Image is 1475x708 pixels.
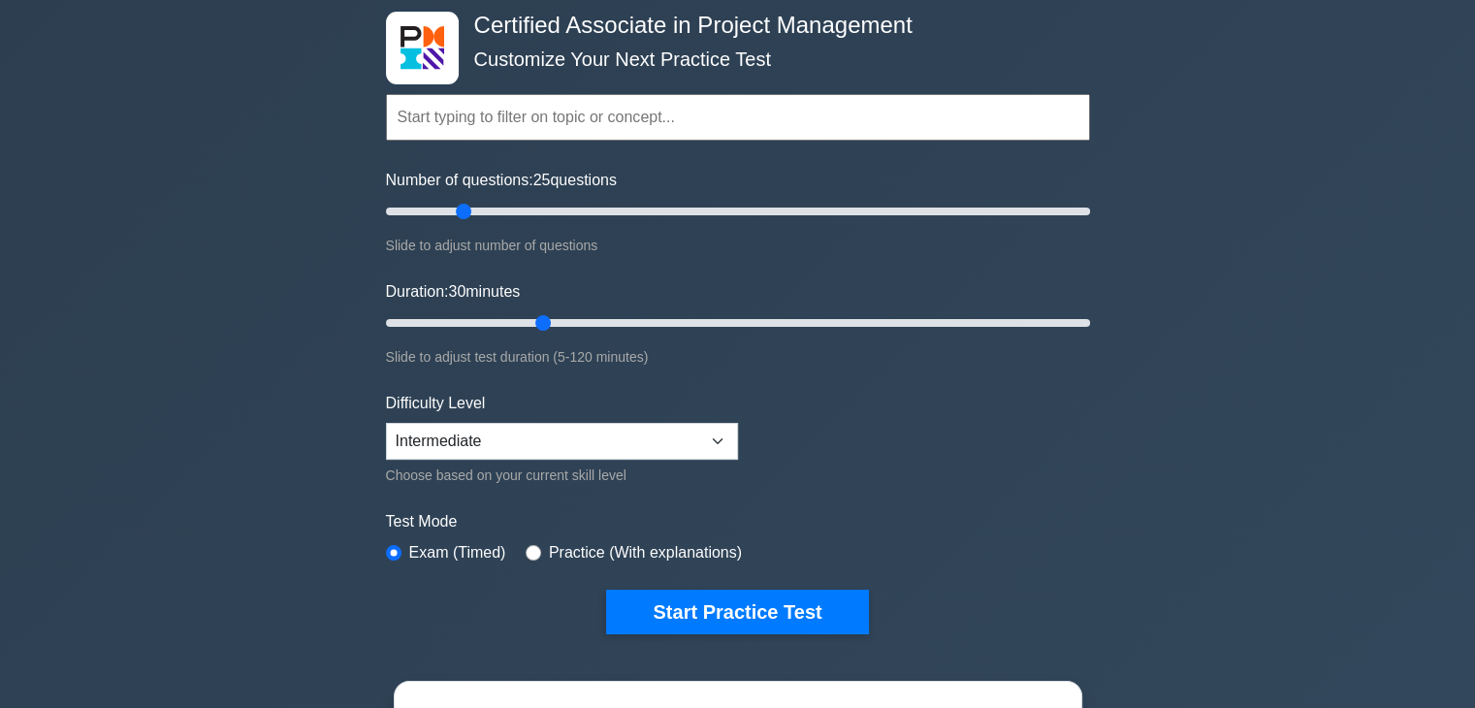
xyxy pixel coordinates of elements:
div: Slide to adjust test duration (5-120 minutes) [386,345,1090,369]
label: Number of questions: questions [386,169,617,192]
div: Choose based on your current skill level [386,464,738,487]
span: 25 [533,172,551,188]
label: Duration: minutes [386,280,521,304]
label: Test Mode [386,510,1090,533]
label: Practice (With explanations) [549,541,742,564]
input: Start typing to filter on topic or concept... [386,94,1090,141]
label: Difficulty Level [386,392,486,415]
div: Slide to adjust number of questions [386,234,1090,257]
span: 30 [448,283,465,300]
h4: Certified Associate in Project Management [466,12,995,40]
label: Exam (Timed) [409,541,506,564]
button: Start Practice Test [606,590,868,634]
